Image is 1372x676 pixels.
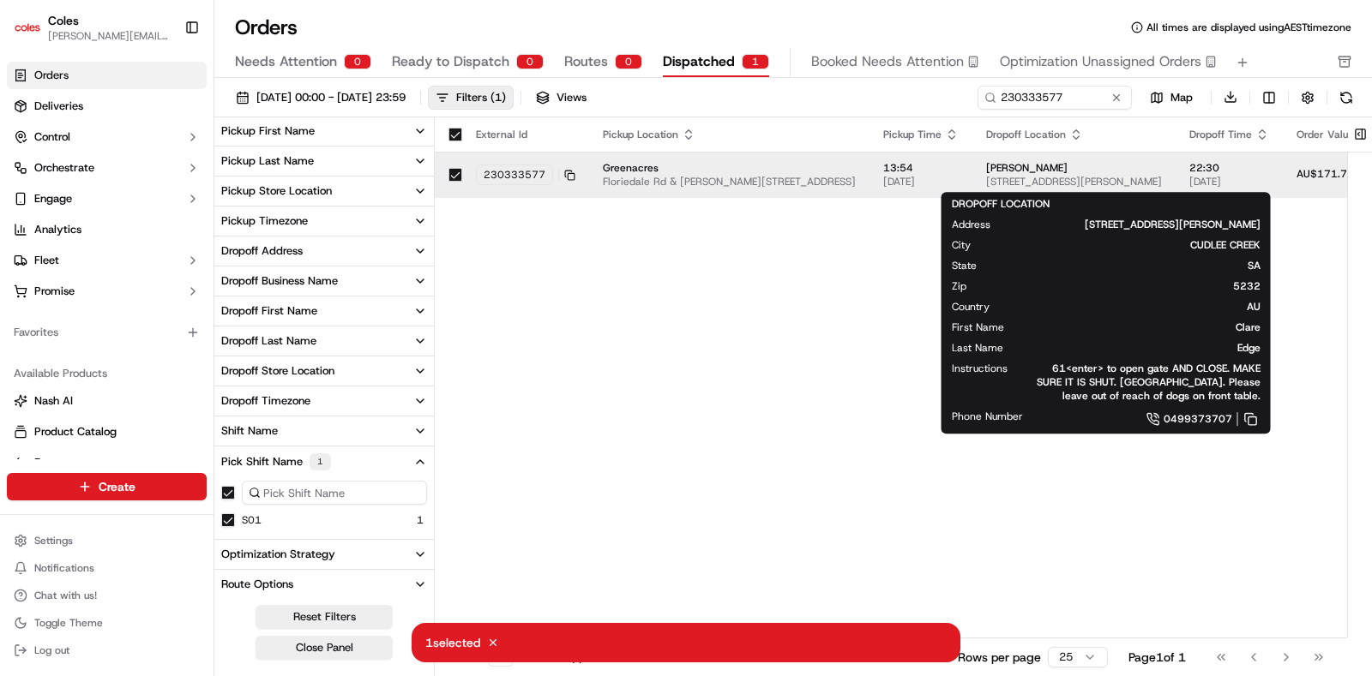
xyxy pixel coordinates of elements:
button: Pickup Timezone [214,206,434,236]
span: [STREET_ADDRESS][PERSON_NAME] [1018,218,1261,231]
span: Orders [34,68,69,83]
div: Page 1 of 1 [1128,649,1186,666]
a: Powered byPylon [121,290,208,303]
span: Routes [564,51,608,72]
button: Dropoff Last Name [214,326,434,356]
span: ( 1 ) [490,90,506,105]
span: Log out [34,643,69,657]
div: Dropoff Timezone [221,393,310,409]
span: Nash AI [34,393,73,409]
button: Pickup Last Name [214,147,434,176]
div: Pickup First Name [221,123,315,139]
p: 1 selected [425,634,480,651]
button: Dropoff First Name [214,296,434,326]
button: Coles [48,12,79,29]
span: Ready to Dispatch [392,51,509,72]
span: 13:54 [883,161,959,175]
div: 0 [615,54,642,69]
div: Pick Shift Name [221,453,331,470]
span: Toggle Theme [34,616,103,630]
h1: Orders [235,14,298,41]
button: Orchestrate [7,154,207,182]
button: Optimization Strategy [214,540,434,569]
span: 0499373707 [1164,412,1232,426]
img: Coles [14,14,41,41]
div: 0 [344,54,371,69]
span: Greenacres [603,161,856,175]
div: Pickup Location [603,128,856,141]
div: Pickup Last Name [221,153,314,169]
button: Fleet [7,247,207,274]
span: Deliveries [34,99,83,114]
a: Product Catalog [14,424,200,440]
a: 0499373707 [1050,410,1261,428]
span: 1 [417,513,424,527]
button: Chat with us! [7,583,207,607]
span: Fleet [34,253,59,268]
a: Nash AI [14,393,200,409]
button: [DATE] 00:00 - [DATE] 23:59 [228,86,413,110]
span: [PERSON_NAME] [986,161,1162,175]
span: 22:30 [1189,161,1269,175]
span: Map [1170,90,1193,105]
span: All times are displayed using AEST timezone [1146,21,1351,34]
span: Instructions [952,362,1008,375]
label: S01 [242,513,262,527]
span: Returns [34,455,73,470]
button: Pickup First Name [214,117,434,146]
p: Rows per page [958,649,1041,666]
button: Dropoff Business Name [214,266,434,296]
button: Engage [7,185,207,212]
span: [DATE] [1189,175,1269,188]
button: Nash AI [7,387,207,415]
button: Product Catalog [7,418,207,446]
button: 230333577 [476,165,575,185]
img: Nash [17,17,51,51]
button: Filters(1) [428,86,514,110]
span: SA [1004,259,1261,272]
div: Dropoff Last Name [221,333,316,349]
button: Shift Name [214,416,434,446]
span: Product Catalog [34,424,117,440]
button: Settings [7,529,207,553]
button: Pickup Store Location [214,176,434,206]
div: Dropoff Store Location [221,363,334,379]
span: API Documentation [162,248,275,266]
button: Views [528,86,594,110]
div: 0 [516,54,544,69]
span: Floriedale Rd & [PERSON_NAME][STREET_ADDRESS] [603,175,856,188]
span: Edge [1031,341,1261,355]
span: AU$171.71 [1297,167,1354,181]
button: Start new chat [292,169,312,189]
span: Needs Attention [235,51,337,72]
span: Phone Number [952,410,1023,423]
div: Route Options [221,577,293,592]
span: Create [99,478,135,495]
button: Pick Shift Name1 [214,446,434,477]
div: Available Products [7,360,207,387]
span: Views [557,90,587,105]
span: AU [1017,300,1261,314]
span: CUDLEE CREEK [998,238,1261,252]
span: Control [34,129,70,145]
button: Dropoff Store Location [214,356,434,386]
div: 📗 [17,250,31,264]
span: Clare [1032,320,1261,334]
div: Dropoff Time [1189,128,1269,141]
div: Dropoff Location [986,128,1162,141]
div: Shift Name [221,423,278,439]
button: Create [7,473,207,500]
div: We're available if you need us! [58,181,217,194]
div: Order Value [1297,128,1371,141]
div: 1 [310,453,331,470]
button: Route Options [214,570,434,599]
button: Dropoff Address [214,236,434,266]
button: Dropoff Timezone [214,386,434,416]
span: Chat with us! [34,589,97,602]
span: Pylon [171,290,208,303]
button: Log out [7,638,207,662]
span: 5232 [994,279,1261,293]
div: External Id [476,128,575,141]
span: DROPOFF LOCATION [952,197,1050,211]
